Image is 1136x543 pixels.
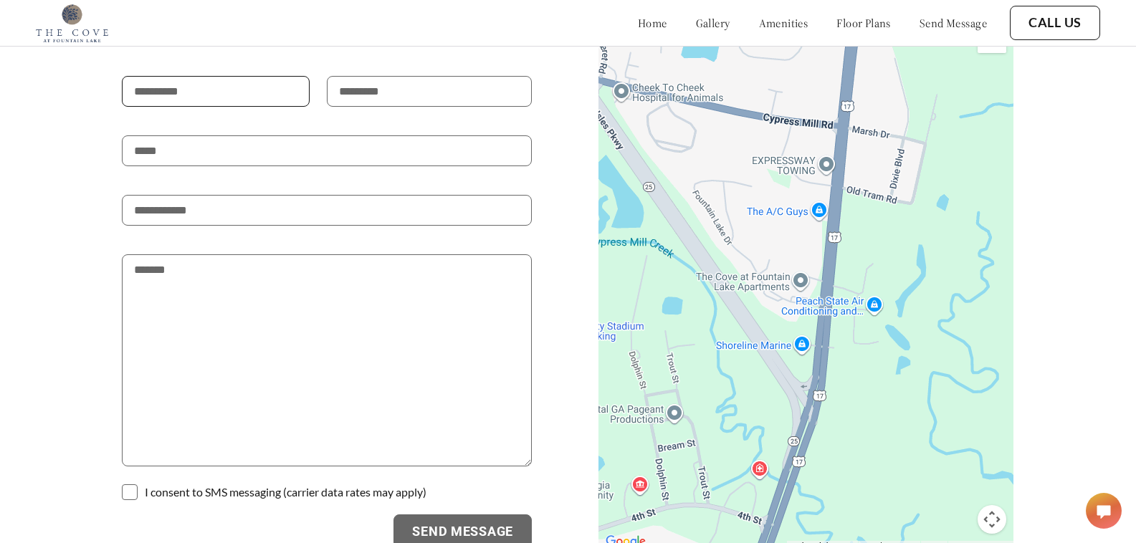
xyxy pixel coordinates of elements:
[920,16,987,30] a: send message
[978,505,1006,534] button: Map camera controls
[836,16,891,30] a: floor plans
[36,4,108,42] img: cove_at_fountain_lake_logo.png
[638,16,667,30] a: home
[759,16,808,30] a: amenities
[122,20,532,52] h1: Contact Us
[1010,6,1100,40] button: Call Us
[1028,15,1082,31] a: Call Us
[696,16,730,30] a: gallery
